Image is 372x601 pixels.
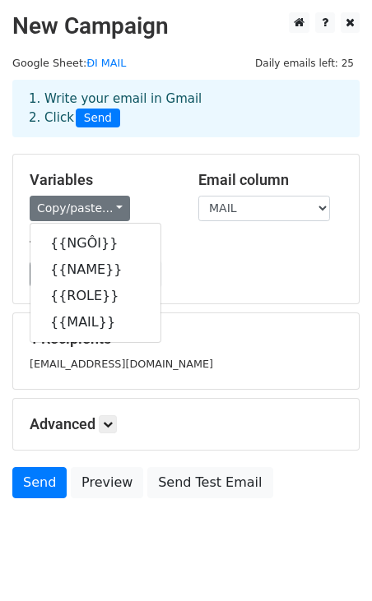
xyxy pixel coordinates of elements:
a: Preview [71,467,143,498]
span: Send [76,109,120,128]
a: {{NGÔI}} [30,230,160,257]
small: [EMAIL_ADDRESS][DOMAIN_NAME] [30,358,213,370]
div: 1. Write your email in Gmail 2. Click [16,90,356,127]
a: {{MAIL}} [30,309,160,335]
h5: 1 Recipients [30,330,342,348]
h5: Variables [30,171,174,189]
iframe: Chat Widget [290,522,372,601]
div: Tiện ích trò chuyện [290,522,372,601]
a: Send [12,467,67,498]
a: ĐI MAIL [86,57,126,69]
a: {{ROLE}} [30,283,160,309]
a: Send Test Email [147,467,272,498]
h5: Email column [198,171,342,189]
small: Google Sheet: [12,57,126,69]
h2: New Campaign [12,12,360,40]
span: Daily emails left: 25 [249,54,360,72]
a: {{NAME}} [30,257,160,283]
a: Copy/paste... [30,196,130,221]
a: Daily emails left: 25 [249,57,360,69]
h5: Advanced [30,415,342,433]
